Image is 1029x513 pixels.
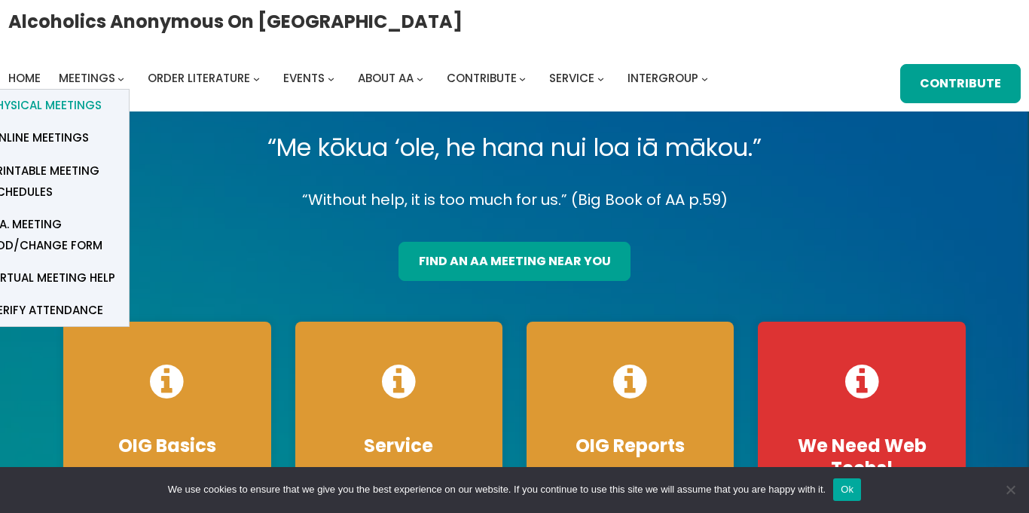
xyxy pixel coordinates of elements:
span: We use cookies to ensure that we give you the best experience on our website. If you continue to ... [168,482,826,497]
button: Contribute submenu [519,75,526,81]
h4: OIG Reports [542,435,719,457]
button: Meetings submenu [118,75,124,81]
a: Contribute [900,64,1021,103]
button: Ok [833,478,861,501]
p: “Without help, it is too much for us.” (Big Book of AA p.59) [51,187,977,213]
a: About AA [358,68,414,89]
button: About AA submenu [417,75,423,81]
h4: Service [310,435,487,457]
a: Alcoholics Anonymous on [GEOGRAPHIC_DATA] [8,5,463,38]
button: Intergroup submenu [701,75,708,81]
span: Service [549,70,594,86]
span: Order Literature [148,70,250,86]
button: Events submenu [328,75,334,81]
p: “Me kōkua ‘ole, he hana nui loa iā mākou.” [51,127,977,169]
button: Service submenu [597,75,604,81]
a: Service [549,68,594,89]
span: Contribute [447,70,517,86]
a: find an aa meeting near you [398,242,631,281]
a: Events [283,68,325,89]
a: Home [8,68,41,89]
h4: We Need Web Techs! [773,435,950,480]
span: Meetings [59,70,115,86]
a: Meetings [59,68,115,89]
span: Events [283,70,325,86]
a: Intergroup [627,68,698,89]
span: Intergroup [627,70,698,86]
a: Contribute [447,68,517,89]
button: Order Literature submenu [253,75,260,81]
nav: Intergroup [8,68,713,89]
span: About AA [358,70,414,86]
h4: OIG Basics [78,435,255,457]
span: Home [8,70,41,86]
span: No [1003,482,1018,497]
